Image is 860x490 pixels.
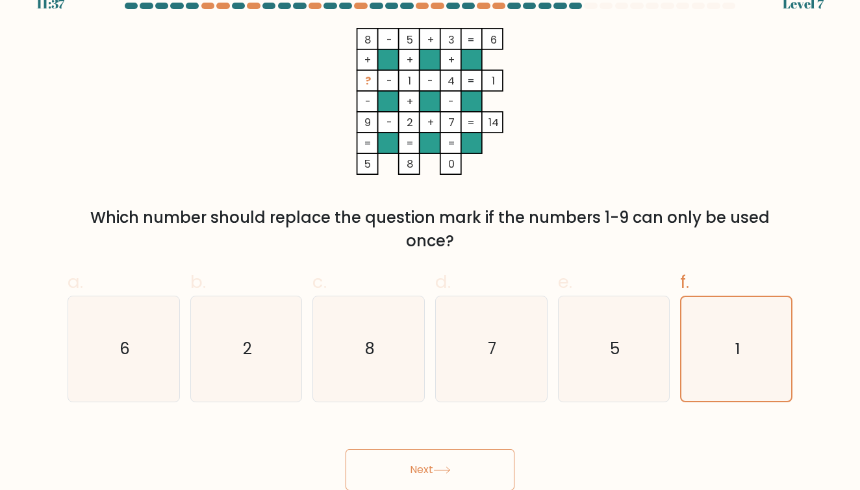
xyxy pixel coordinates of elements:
tspan: ? [365,73,371,88]
tspan: + [448,53,455,68]
tspan: - [365,94,371,109]
text: 2 [243,338,252,359]
tspan: 3 [448,32,455,47]
tspan: 5 [407,32,413,47]
span: c. [312,269,327,294]
text: 6 [120,338,130,359]
span: d. [435,269,451,294]
tspan: = [406,136,414,151]
tspan: 2 [407,115,413,130]
tspan: 6 [490,32,497,47]
text: 5 [610,338,620,359]
tspan: - [386,73,392,88]
tspan: 5 [365,157,372,172]
tspan: 14 [488,115,499,130]
span: a. [68,269,83,294]
tspan: 1 [492,73,495,88]
tspan: = [448,136,455,151]
tspan: - [449,94,455,109]
tspan: 0 [448,157,455,172]
tspan: = [467,73,475,88]
text: 1 [735,338,740,359]
tspan: + [427,32,434,47]
tspan: + [365,53,372,68]
div: Which number should replace the question mark if the numbers 1-9 can only be used once? [75,206,785,253]
tspan: = [467,32,475,47]
span: f. [680,269,689,294]
tspan: 8 [365,32,372,47]
tspan: - [386,32,392,47]
text: 7 [488,338,496,359]
tspan: - [386,115,392,130]
span: b. [190,269,206,294]
tspan: 7 [448,115,455,130]
tspan: 1 [408,73,411,88]
text: 8 [365,338,375,359]
tspan: 9 [365,115,372,130]
tspan: + [407,94,413,109]
tspan: = [364,136,372,151]
span: e. [558,269,572,294]
tspan: + [427,115,434,130]
tspan: = [467,115,475,130]
tspan: 4 [448,73,455,88]
tspan: - [428,73,434,88]
tspan: + [407,53,413,68]
tspan: 8 [407,157,413,172]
